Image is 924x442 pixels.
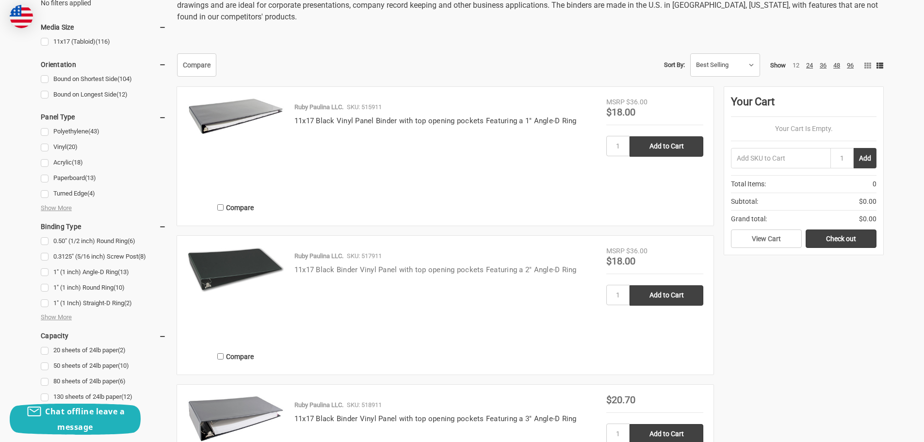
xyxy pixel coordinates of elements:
span: (4) [87,190,95,197]
span: $36.00 [626,98,648,106]
div: MSRP [606,246,625,256]
p: Your Cart Is Empty. [731,124,876,134]
span: (104) [117,75,132,82]
a: Turned Edge [41,187,166,200]
input: Add to Cart [630,285,703,306]
span: (13) [118,268,129,276]
a: 11x17 Black Binder Vinyl Panel with top opening pockets Featuring a 3" Angle-D Ring [294,414,577,423]
span: (43) [88,128,99,135]
a: 1" (1 inch) Angle-D Ring [41,266,166,279]
a: 50 sheets of 24lb paper [41,360,166,373]
label: Compare [187,348,284,364]
span: $20.70 [606,394,635,406]
p: Ruby Paulina LLC. [294,400,343,410]
a: 96 [847,62,854,69]
a: 80 sheets of 24lb paper [41,375,166,388]
a: 1" (1 inch) Round Ring [41,281,166,295]
span: (116) [96,38,110,45]
a: 0.50" (1/2 inch) Round Ring [41,235,166,248]
input: Compare [217,353,224,360]
a: 11x17 Binder Vinyl Panel with top opening pockets Featuring a 1" Angle-D Ring Black [187,97,284,194]
input: Compare [217,204,224,211]
a: Vinyl [41,141,166,154]
span: (6) [128,237,135,245]
div: MSRP [606,97,625,107]
a: 48 [833,62,840,69]
span: $18.00 [606,255,635,267]
a: View Cart [731,229,802,248]
span: Grand total: [731,214,767,224]
a: Paperboard [41,172,166,185]
a: 11x17 Black Binder Vinyl Panel with top opening pockets Featuring a 2" Angle-D Ring [187,246,284,343]
h5: Panel Type [41,111,166,123]
button: Add [854,148,876,168]
a: 11x17 Black Binder Vinyl Panel with top opening pockets Featuring a 2" Angle-D Ring [294,265,577,274]
span: $18.00 [606,106,635,118]
span: (6) [118,377,126,385]
span: $0.00 [859,196,876,207]
a: 11x17 Black Vinyl Panel Binder with top opening pockets Featuring a 1" Angle-D Ring [294,116,577,125]
span: (18) [72,159,83,166]
span: 0 [873,179,876,189]
a: 20 sheets of 24lb paper [41,344,166,357]
h5: Media Size [41,21,166,33]
span: Subtotal: [731,196,758,207]
span: (20) [66,143,78,150]
a: 12 [793,62,799,69]
span: Show More [41,203,72,213]
span: (12) [121,393,132,400]
span: (2) [118,346,126,354]
a: 24 [806,62,813,69]
img: 11x17 Binder Vinyl Panel with top opening pockets Featuring a 1" Angle-D Ring Black [187,97,284,135]
img: 11x17 Black Binder Vinyl Panel with top opening pockets Featuring a 2" Angle-D Ring [187,246,284,294]
a: 0.3125" (5/16 inch) Screw Post [41,250,166,263]
a: Bound on Longest Side [41,88,166,101]
a: Bound on Shortest Side [41,73,166,86]
span: Show More [41,312,72,322]
span: Total Items: [731,179,766,189]
button: Chat offline leave a message [10,404,141,435]
p: SKU: 517911 [347,251,382,261]
h5: Binding Type [41,221,166,232]
h5: Orientation [41,59,166,70]
p: Ruby Paulina LLC. [294,102,343,112]
a: Check out [806,229,876,248]
div: Your Cart [731,94,876,117]
span: (10) [118,362,129,369]
a: Acrylic [41,156,166,169]
span: (13) [85,174,96,181]
span: $36.00 [626,247,648,255]
label: Compare [187,199,284,215]
a: Polyethylene [41,125,166,138]
span: (2) [124,299,132,307]
a: 11x17 (Tabloid) [41,35,166,49]
span: Chat offline leave a message [45,406,125,432]
h5: Capacity [41,330,166,342]
a: Compare [177,53,216,77]
span: (10) [113,284,125,291]
input: Add to Cart [630,136,703,157]
span: Show [770,62,786,69]
input: Add SKU to Cart [731,148,830,168]
p: Ruby Paulina LLC. [294,251,343,261]
p: SKU: 515911 [347,102,382,112]
a: 1" (1 Inch) Straight-D Ring [41,297,166,310]
span: $0.00 [859,214,876,224]
a: 36 [820,62,827,69]
span: (12) [116,91,128,98]
a: 130 sheets of 24lb paper [41,391,166,404]
label: Sort By: [664,58,685,72]
p: SKU: 518911 [347,400,382,410]
img: duty and tax information for United States [10,5,33,28]
span: (8) [138,253,146,260]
